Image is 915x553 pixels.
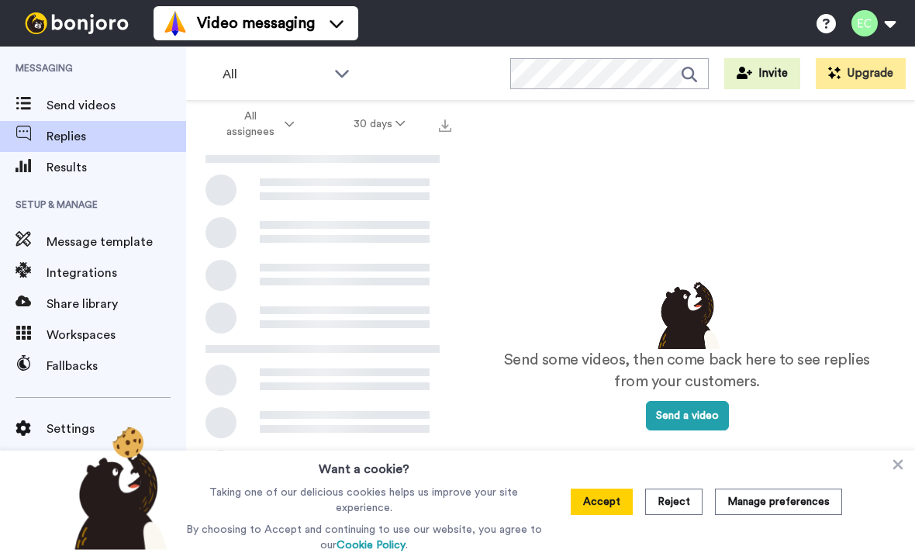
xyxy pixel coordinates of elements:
[47,264,186,282] span: Integrations
[47,326,186,344] span: Workspaces
[816,58,906,89] button: Upgrade
[646,401,729,430] button: Send a video
[571,489,633,515] button: Accept
[324,110,435,138] button: 30 days
[182,485,546,516] p: Taking one of our delicious cookies helps us improve your site experience.
[223,65,326,84] span: All
[19,12,135,34] img: bj-logo-header-white.svg
[47,233,186,251] span: Message template
[163,11,188,36] img: vm-color.svg
[645,489,703,515] button: Reject
[47,295,186,313] span: Share library
[47,127,186,146] span: Replies
[724,58,800,89] button: Invite
[319,451,409,479] h3: Want a cookie?
[47,96,186,115] span: Send videos
[439,119,451,132] img: export.svg
[182,522,546,553] p: By choosing to Accept and continuing to use our website, you agree to our .
[434,112,456,136] button: Export all results that match these filters now.
[648,278,726,349] img: results-emptystates.png
[47,158,186,177] span: Results
[490,349,884,393] p: Send some videos, then come back here to see replies from your customers.
[646,410,729,421] a: Send a video
[60,426,175,550] img: bear-with-cookie.png
[197,12,315,34] span: Video messaging
[715,489,842,515] button: Manage preferences
[47,420,186,438] span: Settings
[47,357,186,375] span: Fallbacks
[219,109,281,140] span: All assignees
[337,540,406,551] a: Cookie Policy
[189,102,324,146] button: All assignees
